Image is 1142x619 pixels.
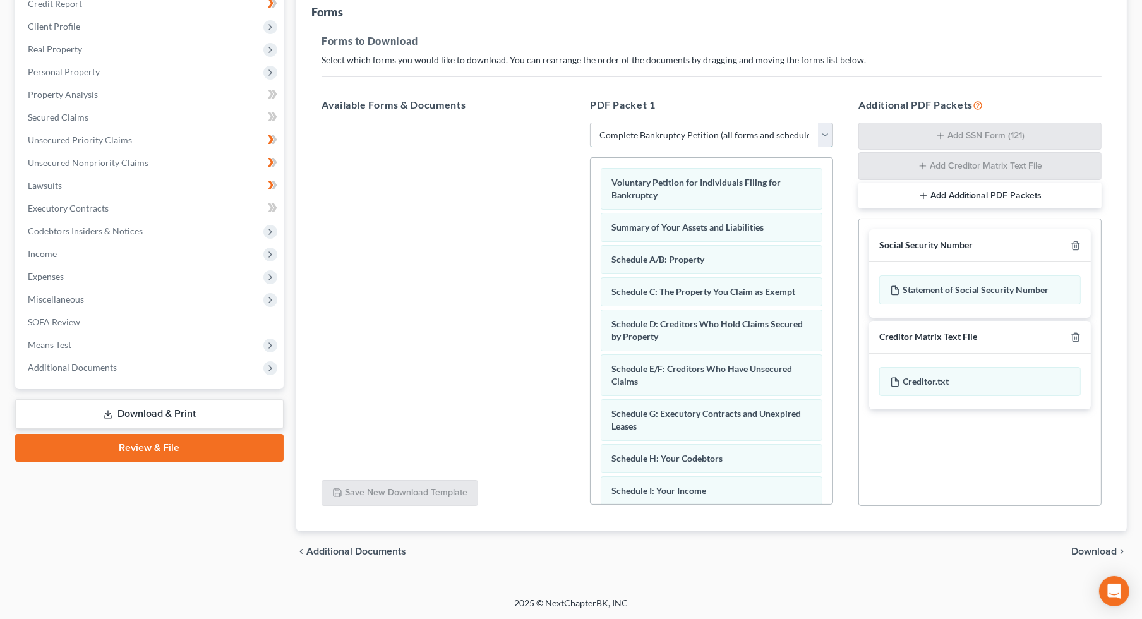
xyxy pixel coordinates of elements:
span: Schedule I: Your Income [611,485,706,496]
span: Means Test [28,339,71,350]
a: Unsecured Priority Claims [18,129,284,152]
h5: Forms to Download [322,33,1102,49]
button: Download chevron_right [1071,546,1127,556]
span: Schedule H: Your Codebtors [611,453,723,464]
span: Voluntary Petition for Individuals Filing for Bankruptcy [611,177,781,200]
span: Codebtors Insiders & Notices [28,225,143,236]
div: Open Intercom Messenger [1099,576,1129,606]
span: Summary of Your Assets and Liabilities [611,222,764,232]
span: Additional Documents [306,546,406,556]
span: Income [28,248,57,259]
p: Select which forms you would like to download. You can rearrange the order of the documents by dr... [322,54,1102,66]
span: Secured Claims [28,112,88,123]
span: Download [1071,546,1117,556]
h5: Available Forms & Documents [322,97,565,112]
div: Creditor.txt [879,367,1081,396]
span: Lawsuits [28,180,62,191]
span: SOFA Review [28,316,80,327]
i: chevron_left [296,546,306,556]
span: Client Profile [28,21,80,32]
div: Statement of Social Security Number [879,275,1081,304]
i: chevron_right [1117,546,1127,556]
span: Unsecured Priority Claims [28,135,132,145]
a: Review & File [15,434,284,462]
span: Executory Contracts [28,203,109,213]
span: Schedule D: Creditors Who Hold Claims Secured by Property [611,318,803,342]
span: Miscellaneous [28,294,84,304]
button: Add SSN Form (121) [858,123,1102,150]
button: Add Creditor Matrix Text File [858,152,1102,180]
a: Secured Claims [18,106,284,129]
span: Property Analysis [28,89,98,100]
span: Schedule G: Executory Contracts and Unexpired Leases [611,408,801,431]
a: Executory Contracts [18,197,284,220]
a: Lawsuits [18,174,284,197]
a: SOFA Review [18,311,284,334]
span: Schedule A/B: Property [611,254,704,265]
div: Forms [311,4,343,20]
button: Add Additional PDF Packets [858,183,1102,209]
h5: Additional PDF Packets [858,97,1102,112]
a: Unsecured Nonpriority Claims [18,152,284,174]
div: Creditor Matrix Text File [879,331,977,343]
button: Save New Download Template [322,480,478,507]
a: Property Analysis [18,83,284,106]
div: Social Security Number [879,239,973,251]
span: Personal Property [28,66,100,77]
span: Additional Documents [28,362,117,373]
a: chevron_left Additional Documents [296,546,406,556]
h5: PDF Packet 1 [590,97,833,112]
span: Real Property [28,44,82,54]
span: Expenses [28,271,64,282]
span: Schedule E/F: Creditors Who Have Unsecured Claims [611,363,792,387]
a: Download & Print [15,399,284,429]
span: Schedule C: The Property You Claim as Exempt [611,286,795,297]
span: Unsecured Nonpriority Claims [28,157,148,168]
